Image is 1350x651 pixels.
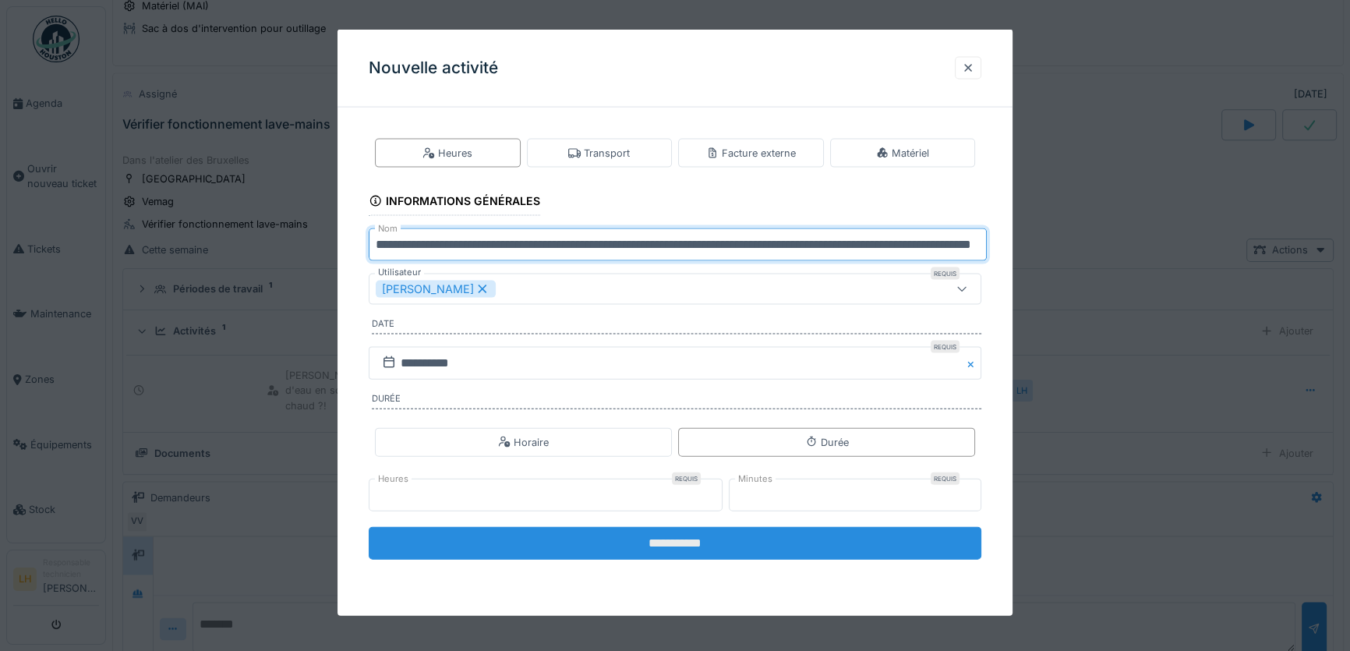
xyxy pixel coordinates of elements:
div: Requis [931,340,959,352]
label: Utilisateur [375,266,424,279]
div: Requis [931,472,959,484]
label: Heures [375,472,412,485]
div: Requis [931,267,959,280]
div: Horaire [498,434,549,449]
div: Requis [672,472,701,484]
label: Durée [372,391,981,409]
div: Informations générales [369,189,540,216]
h3: Nouvelle activité [369,58,498,78]
label: Nom [375,222,401,235]
div: Matériel [876,146,929,161]
div: Facture externe [706,146,796,161]
label: Minutes [735,472,776,485]
div: Transport [568,146,630,161]
label: Date [372,317,981,334]
div: Durée [805,434,849,449]
div: [PERSON_NAME] [376,281,496,298]
div: Heures [422,146,472,161]
button: Close [964,346,981,379]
